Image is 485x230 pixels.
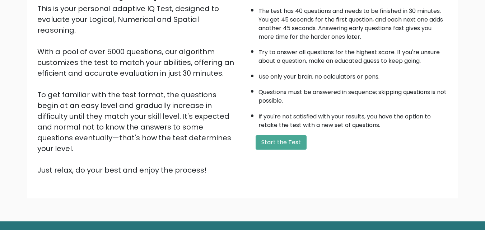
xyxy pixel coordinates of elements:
li: If you're not satisfied with your results, you have the option to retake the test with a new set ... [258,109,448,130]
li: Use only your brain, no calculators or pens. [258,69,448,81]
li: The test has 40 questions and needs to be finished in 30 minutes. You get 45 seconds for the firs... [258,3,448,41]
div: This is your personal adaptive IQ Test, designed to evaluate your Logical, Numerical and Spatial ... [37,3,238,175]
li: Questions must be answered in sequence; skipping questions is not possible. [258,84,448,105]
li: Try to answer all questions for the highest score. If you're unsure about a question, make an edu... [258,44,448,65]
button: Start the Test [256,135,307,150]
